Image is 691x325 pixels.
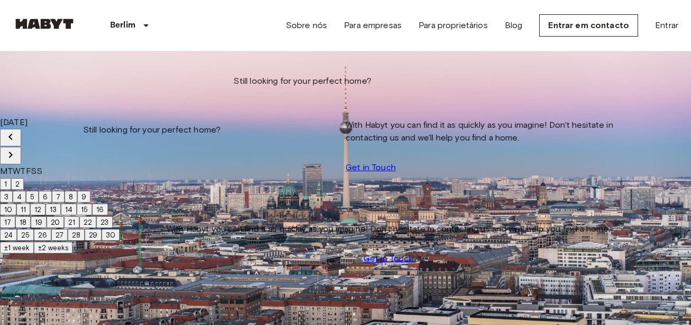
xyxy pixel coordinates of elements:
[26,191,39,203] button: 5
[505,19,523,32] a: Blog
[79,216,96,228] button: 22
[31,216,47,228] button: 19
[47,216,64,228] button: 20
[26,166,31,176] span: Friday
[102,229,120,241] button: 30
[30,204,46,215] button: 12
[92,204,108,215] button: 16
[233,75,371,87] span: Still looking for your perfect home?
[65,191,77,203] button: 8
[77,204,92,215] button: 15
[16,204,30,215] button: 11
[167,223,611,235] span: With Habyt you can find it as quickly as you imagine! Don't hesitate in contacting us and we'll h...
[13,166,20,176] span: Wednesday
[363,252,414,265] a: Get in Touch
[419,19,488,32] a: Para proprietários
[34,242,72,253] button: ±2 weeks
[110,19,135,32] p: Berlim
[51,229,68,241] button: 27
[68,229,85,241] button: 28
[11,178,24,190] button: 2
[15,216,31,228] button: 18
[539,14,638,37] a: Entrar em contacto
[13,191,26,203] button: 4
[52,191,65,203] button: 7
[34,229,51,241] button: 26
[31,166,37,176] span: Saturday
[286,19,327,32] a: Sobre nós
[20,166,25,176] span: Thursday
[39,191,52,203] button: 6
[46,204,61,215] button: 13
[64,216,79,228] button: 21
[344,19,402,32] a: Para empresas
[77,191,90,203] button: 9
[61,204,77,215] button: 14
[7,166,13,176] span: Tuesday
[37,166,42,176] span: Sunday
[655,19,678,32] a: Entrar
[13,19,76,29] img: Habyt
[17,229,34,241] button: 25
[85,229,102,241] button: 29
[96,216,113,228] button: 23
